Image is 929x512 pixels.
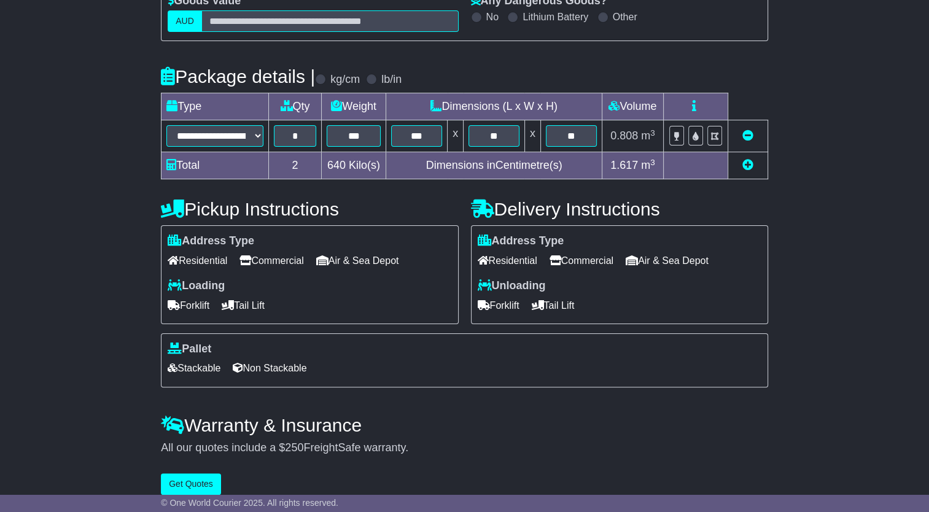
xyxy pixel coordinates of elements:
a: Remove this item [742,130,753,142]
span: Air & Sea Depot [316,251,399,270]
span: Forklift [168,296,209,315]
h4: Warranty & Insurance [161,415,768,435]
td: Volume [602,93,663,120]
div: All our quotes include a $ FreightSafe warranty. [161,441,768,455]
span: Residential [168,251,227,270]
label: lb/in [381,73,402,87]
a: Add new item [742,159,753,171]
td: 2 [269,152,321,179]
label: Other [613,11,637,23]
span: 250 [285,441,303,454]
label: Address Type [478,235,564,248]
td: Dimensions (L x W x H) [386,93,602,120]
td: Dimensions in Centimetre(s) [386,152,602,179]
td: Kilo(s) [321,152,386,179]
span: Commercial [550,251,613,270]
label: Loading [168,279,225,293]
label: AUD [168,10,202,32]
h4: Package details | [161,66,315,87]
span: Air & Sea Depot [626,251,709,270]
label: Unloading [478,279,546,293]
span: Forklift [478,296,519,315]
button: Get Quotes [161,473,221,495]
td: Weight [321,93,386,120]
td: x [448,120,464,152]
span: Tail Lift [532,296,575,315]
label: kg/cm [330,73,360,87]
span: Non Stackable [233,359,306,378]
td: Qty [269,93,321,120]
span: © One World Courier 2025. All rights reserved. [161,498,338,508]
span: m [641,130,655,142]
sup: 3 [650,158,655,167]
span: Commercial [239,251,303,270]
span: Tail Lift [222,296,265,315]
td: Total [161,152,269,179]
span: 640 [327,159,346,171]
label: No [486,11,499,23]
sup: 3 [650,128,655,138]
span: 0.808 [610,130,638,142]
span: Stackable [168,359,220,378]
label: Pallet [168,343,211,356]
span: m [641,159,655,171]
span: Residential [478,251,537,270]
h4: Delivery Instructions [471,199,768,219]
span: 1.617 [610,159,638,171]
label: Lithium Battery [523,11,588,23]
td: Type [161,93,269,120]
label: Address Type [168,235,254,248]
td: x [524,120,540,152]
h4: Pickup Instructions [161,199,458,219]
